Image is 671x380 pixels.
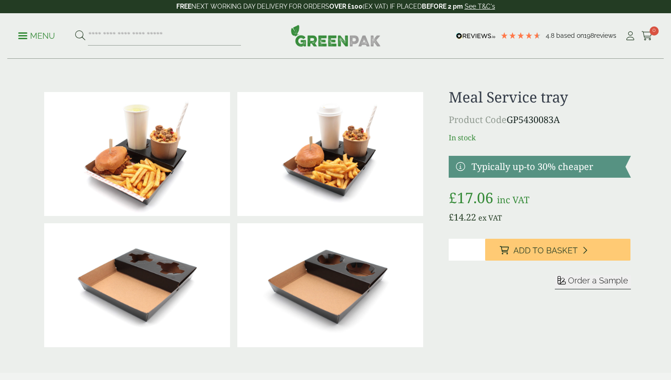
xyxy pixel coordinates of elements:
[449,211,476,223] bdi: 14.22
[625,31,636,41] i: My Account
[449,188,457,207] span: £
[546,32,556,39] span: 4.8
[456,33,496,39] img: REVIEWS.io
[176,3,191,10] strong: FREE
[329,3,363,10] strong: OVER £100
[465,3,495,10] a: See T&C's
[291,25,381,46] img: GreenPak Supplies
[449,211,454,223] span: £
[44,223,230,347] img: 5430083A Dual Purpose Festival Meal Tray Empty V3
[449,188,493,207] bdi: 17.06
[449,113,507,126] span: Product Code
[18,31,55,40] a: Menu
[556,32,584,39] span: Based on
[594,32,616,39] span: reviews
[18,31,55,41] p: Menu
[555,275,631,289] button: Order a Sample
[500,31,541,40] div: 4.79 Stars
[449,88,630,106] h1: Meal Service tray
[449,113,630,127] p: GP5430083A
[584,32,594,39] span: 198
[513,246,578,256] span: Add to Basket
[449,132,630,143] p: In stock
[568,276,628,285] span: Order a Sample
[44,92,230,216] img: 5430083A Dual Purpose Festival Meal Tray With Food Contents
[641,29,653,43] a: 0
[237,223,423,347] img: 5430083A Dual Purpose Festival Meal Tray Empty V1
[497,194,529,206] span: inc VAT
[485,239,630,261] button: Add to Basket
[422,3,463,10] strong: BEFORE 2 pm
[478,213,502,223] span: ex VAT
[237,92,423,216] img: 5430083A Dual Purpose Festival Meal Tray With Contents V2
[650,26,659,36] span: 0
[641,31,653,41] i: Cart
